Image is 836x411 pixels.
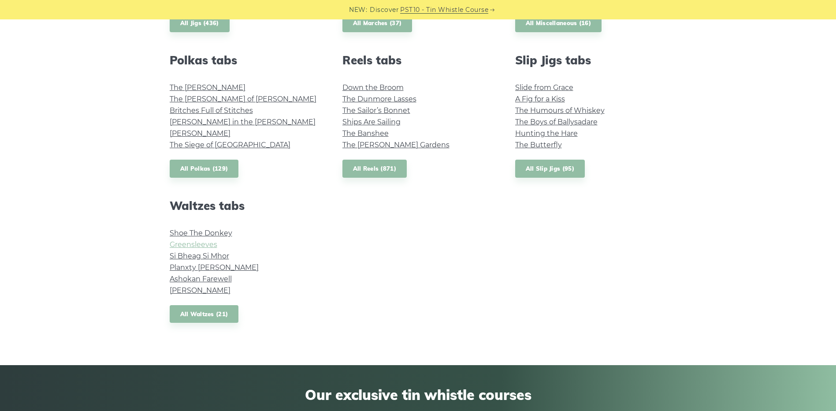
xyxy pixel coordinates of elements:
[170,14,230,32] a: All Jigs (436)
[400,5,488,15] a: PST10 - Tin Whistle Course
[342,53,494,67] h2: Reels tabs
[342,129,389,138] a: The Banshee
[170,199,321,213] h2: Waltzes tabs
[170,118,316,126] a: [PERSON_NAME] in the [PERSON_NAME]
[170,386,667,403] span: Our exclusive tin whistle courses
[515,95,565,103] a: A Fig for a Kiss
[515,141,562,149] a: The Butterfly
[170,275,232,283] a: Ashokan Farewell
[515,53,667,67] h2: Slip Jigs tabs
[170,263,259,272] a: Planxty [PERSON_NAME]
[342,141,450,149] a: The [PERSON_NAME] Gardens
[515,160,585,178] a: All Slip Jigs (95)
[170,240,217,249] a: Greensleeves
[170,252,229,260] a: Si­ Bheag Si­ Mhor
[170,229,232,237] a: Shoe The Donkey
[515,14,602,32] a: All Miscellaneous (16)
[515,83,573,92] a: Slide from Grace
[349,5,367,15] span: NEW:
[170,95,316,103] a: The [PERSON_NAME] of [PERSON_NAME]
[342,95,416,103] a: The Dunmore Lasses
[342,14,412,32] a: All Marches (37)
[170,141,290,149] a: The Siege of [GEOGRAPHIC_DATA]
[515,106,605,115] a: The Humours of Whiskey
[515,129,578,138] a: Hunting the Hare
[342,160,407,178] a: All Reels (871)
[342,83,404,92] a: Down the Broom
[170,305,239,323] a: All Waltzes (21)
[170,53,321,67] h2: Polkas tabs
[170,83,245,92] a: The [PERSON_NAME]
[370,5,399,15] span: Discover
[515,118,598,126] a: The Boys of Ballysadare
[170,129,230,138] a: [PERSON_NAME]
[342,118,401,126] a: Ships Are Sailing
[170,160,239,178] a: All Polkas (129)
[342,106,410,115] a: The Sailor’s Bonnet
[170,286,230,295] a: [PERSON_NAME]
[170,106,253,115] a: Britches Full of Stitches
